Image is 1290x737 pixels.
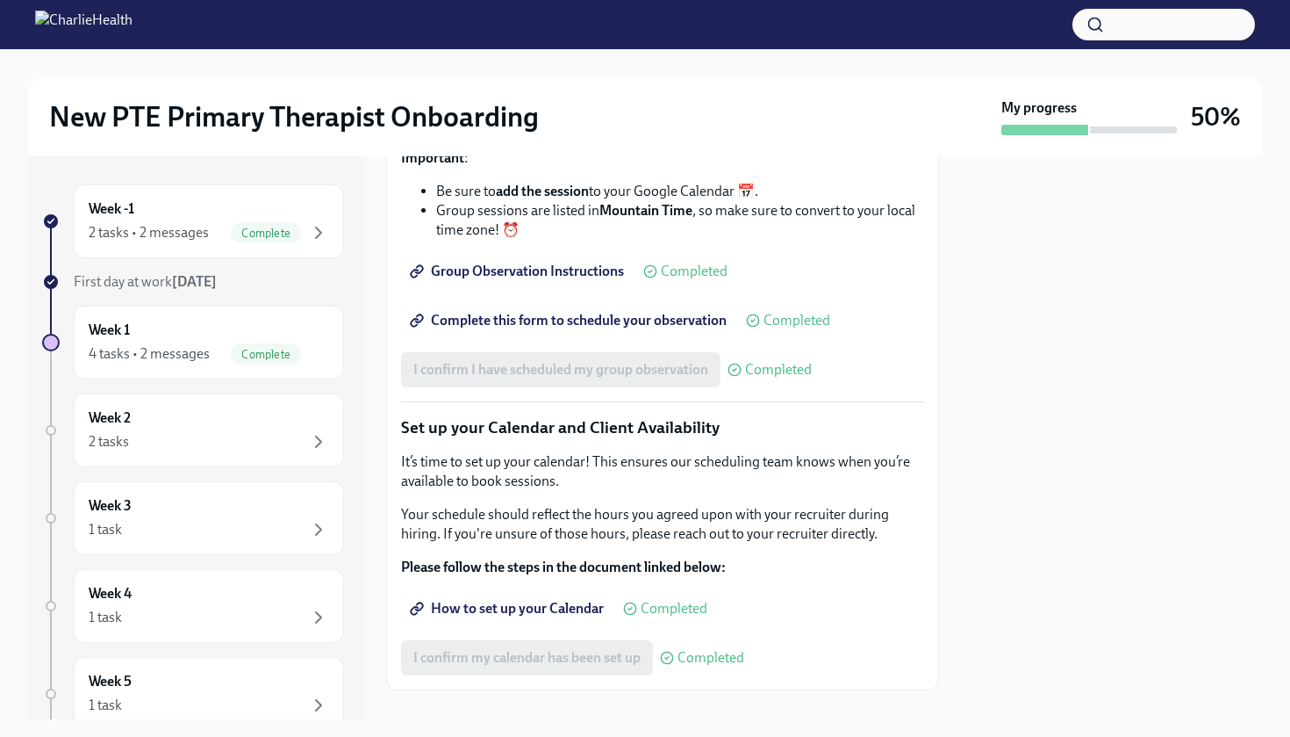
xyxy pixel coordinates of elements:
a: First day at work[DATE] [42,272,344,292]
div: 1 task [89,520,122,539]
strong: My progress [1001,98,1077,118]
strong: Important [401,149,464,166]
li: Be sure to to your Google Calendar 📅. [436,182,924,201]
a: Week 41 task [42,569,344,643]
p: : [401,148,924,168]
a: Week 51 task [42,657,344,731]
h3: 50% [1191,101,1241,133]
strong: Mountain Time [599,202,692,219]
a: Week 22 tasks [42,394,344,467]
span: Complete [231,348,301,361]
span: Completed [677,651,744,665]
img: CharlieHealth [35,11,133,39]
p: Your schedule should reflect the hours you agreed upon with your recruiter during hiring. If you'... [401,505,924,544]
a: Group Observation Instructions [401,254,636,289]
span: Completed [641,602,707,616]
a: Week -12 tasks • 2 messagesComplete [42,184,344,258]
div: 1 task [89,696,122,715]
span: How to set up your Calendar [413,600,604,618]
a: Week 31 task [42,481,344,555]
h6: Week 4 [89,584,132,603]
span: Complete this form to schedule your observation [413,312,727,329]
a: Week 14 tasks • 2 messagesComplete [42,306,344,379]
strong: Please follow the steps in the document linked below: [401,559,726,575]
h6: Week 2 [89,408,131,428]
h6: Week 3 [89,496,132,516]
span: Completed [763,314,830,328]
span: Completed [745,363,812,377]
strong: [DATE] [172,273,217,290]
span: Group Observation Instructions [413,263,624,280]
a: How to set up your Calendar [401,591,616,626]
div: 4 tasks • 2 messages [89,344,210,364]
h6: Week -1 [89,199,134,219]
h6: Week 1 [89,321,130,340]
p: It’s time to set up your calendar! This ensures our scheduling team knows when you’re available t... [401,452,924,491]
li: Group sessions are listed in , so make sure to convert to your local time zone! ⏰ [436,201,924,240]
span: Completed [661,264,727,278]
span: Complete [231,227,301,240]
div: 2 tasks • 2 messages [89,223,209,242]
strong: add the session [496,183,589,199]
span: First day at work [74,273,217,290]
div: 1 task [89,608,122,627]
p: Set up your Calendar and Client Availability [401,416,924,439]
h6: Week 5 [89,672,132,691]
h2: New PTE Primary Therapist Onboarding [49,99,539,134]
div: 2 tasks [89,432,129,452]
a: Complete this form to schedule your observation [401,303,739,338]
